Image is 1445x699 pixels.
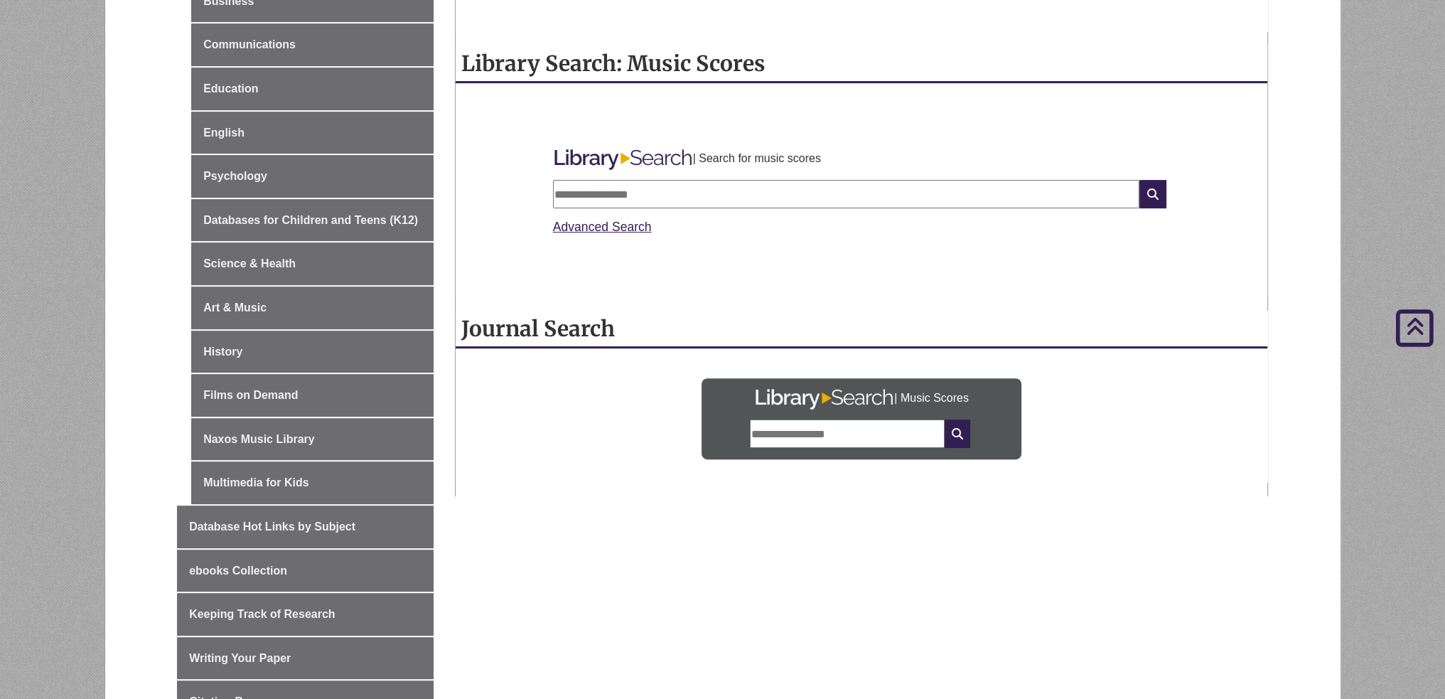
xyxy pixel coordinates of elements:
[456,311,1267,348] h2: Journal Search
[177,593,434,636] a: Keeping Track of Research
[191,418,434,461] a: Naxos Music Library
[191,112,434,154] a: English
[177,550,434,592] a: ebooks Collection
[177,637,434,680] a: Writing Your Paper
[191,155,434,198] a: Psychology
[189,565,287,577] span: ebooks Collection
[189,652,291,664] span: Writing Your Paper
[177,506,434,548] a: Database Hot Links by Subject
[553,220,652,234] a: Advanced Search
[754,389,894,410] img: Library Search Logo
[894,384,969,407] p: | Music Scores
[191,461,434,504] a: Multimedia for Kids
[189,608,335,620] span: Keeping Track of Research
[945,420,970,448] i: Search
[1388,317,1441,336] a: Back to Top
[553,149,693,170] img: Libary Search
[191,23,434,66] a: Communications
[1139,180,1166,208] i: Search
[191,68,434,110] a: Education
[191,199,434,242] a: Databases for Children and Teens (K12)
[456,46,1267,83] h2: Library Search: Music Scores
[693,150,821,167] p: | Search for music scores
[191,331,434,373] a: History
[191,242,434,285] a: Science & Health
[191,287,434,329] a: Art & Music
[189,521,355,533] span: Database Hot Links by Subject
[191,374,434,417] a: Films on Demand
